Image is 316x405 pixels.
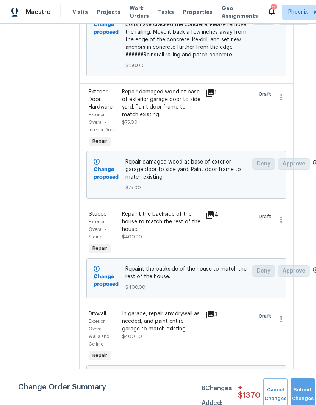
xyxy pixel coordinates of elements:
span: Stucco [89,212,107,217]
span: $150.00 [125,62,248,69]
span: Exterior Door Hardware [89,89,113,110]
b: Change proposed [94,167,119,180]
span: Projects [97,8,120,16]
b: Change proposed [94,22,119,35]
span: Geo Assignments [222,5,258,20]
div: 1 [205,88,217,97]
span: Draft [259,312,274,320]
span: Properties [183,8,213,16]
span: Submit Changes [294,386,311,403]
button: Approve [278,265,310,277]
span: Draft [259,213,274,220]
span: $75.00 [122,120,138,125]
div: 11 [271,5,276,12]
span: Repair [89,245,110,252]
div: 4 [205,210,217,220]
span: Maestro [26,8,51,16]
button: Approve [278,158,310,170]
div: Repaint the backside of the house to match the rest of the house. [122,210,201,233]
span: Phoenix [288,8,308,16]
button: Deny [252,265,275,277]
span: Draft [259,90,274,98]
span: Repair [89,352,110,359]
span: Repair [89,137,110,145]
span: $400.00 [122,334,142,339]
span: $400.00 [122,235,142,239]
span: Repair damaged wood at base of exterior garage door to side yard. Paint door frame to match exist... [125,158,248,181]
b: Change proposed [94,274,119,287]
span: Exterior Overall - Interior Door [89,112,115,132]
button: Deny [252,158,275,170]
div: Repair damaged wood at base of exterior garage door to side yard. Paint door frame to match exist... [122,88,201,118]
span: Railing on the front porch is loose and anchor bolts have cracked the concrete. Please remove the... [125,13,248,59]
span: Exterior Overall - Walls and Ceiling [89,319,110,346]
span: $75.00 [125,184,248,192]
span: Visits [72,8,88,16]
span: Cancel Changes [267,386,284,403]
span: Drywall [89,311,106,316]
span: Repaint the backside of the house to match the rest of the house. [125,265,248,280]
span: Exterior Overall - Siding [89,220,107,239]
div: 3 [205,310,217,319]
span: $400.00 [125,283,248,291]
span: Tasks [158,9,174,15]
span: Work Orders [130,5,149,20]
div: In garage, repair any drywall as needed, and paint entire garage to match existing [122,310,201,333]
